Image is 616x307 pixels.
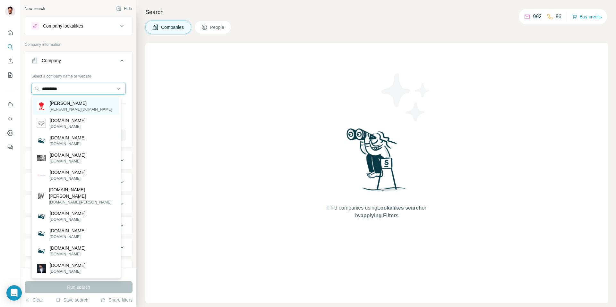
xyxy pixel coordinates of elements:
span: People [210,24,225,30]
p: [DOMAIN_NAME] [50,141,86,147]
button: Enrich CSV [5,55,15,67]
button: Annual revenue ($) [25,196,132,212]
h4: Search [145,8,608,17]
img: fannyweber.com [37,174,46,176]
p: [DOMAIN_NAME] [50,269,86,274]
p: [DOMAIN_NAME] [50,135,86,141]
img: Surfe Illustration - Stars [377,69,435,126]
img: Surfe Illustration - Woman searching with binoculars [344,127,410,198]
img: www.nickiweber.com [37,264,46,273]
button: Feedback [5,141,15,153]
p: [PERSON_NAME][DOMAIN_NAME] [50,106,112,112]
p: [DOMAIN_NAME][PERSON_NAME] [49,187,116,199]
p: [DOMAIN_NAME] [50,152,86,158]
p: [DOMAIN_NAME] [50,217,86,222]
button: Search [5,41,15,53]
p: [DOMAIN_NAME][PERSON_NAME] [49,199,116,205]
p: [DOMAIN_NAME] [50,117,86,124]
button: Quick start [5,27,15,38]
button: My lists [5,69,15,81]
button: Use Surfe API [5,113,15,125]
img: eichweber.com [37,136,46,145]
button: Dashboard [5,127,15,139]
p: [DOMAIN_NAME] [50,210,86,217]
p: Company information [25,42,133,47]
p: [DOMAIN_NAME] [50,228,86,234]
button: Company lookalikes [25,18,132,34]
img: davisandweber.com [37,229,46,238]
img: Weber [37,102,46,111]
span: Find companies using or by [325,204,428,220]
p: [DOMAIN_NAME] [50,176,86,181]
p: [DOMAIN_NAME] [50,169,86,176]
button: Share filters [101,297,133,303]
button: Technologies [25,240,132,255]
button: Company [25,53,132,71]
p: [DOMAIN_NAME] [50,245,86,251]
div: Select a company name or website [31,71,126,79]
p: [DOMAIN_NAME] [50,124,86,129]
span: Companies [161,24,184,30]
p: 992 [533,13,542,21]
button: Buy credits [572,12,602,21]
button: Industry [25,153,132,168]
span: Lookalikes search [377,205,422,211]
p: [PERSON_NAME] [50,100,112,106]
img: Avatar [5,6,15,17]
div: Company [42,57,61,64]
p: [DOMAIN_NAME] [50,158,86,164]
p: 96 [556,13,561,21]
img: gilweber.com [37,119,46,128]
button: Keywords [25,261,132,277]
button: Hide [112,4,136,13]
button: Employees (size) [25,218,132,233]
p: [DOMAIN_NAME] [50,251,86,257]
button: Clear [25,297,43,303]
span: applying Filters [361,213,398,218]
p: [DOMAIN_NAME] [50,234,86,240]
p: [DOMAIN_NAME] [50,262,86,269]
div: New search [25,6,45,12]
img: jeffweber.com [37,212,46,221]
div: Company lookalikes [43,23,83,29]
img: oliver-weber.com [37,155,46,162]
button: HQ location [25,174,132,190]
div: Open Intercom Messenger [6,285,22,301]
img: blakeweber.com [37,246,46,255]
button: Use Surfe on LinkedIn [5,99,15,111]
button: Save search [56,297,88,303]
img: b-weber.com [37,192,45,200]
